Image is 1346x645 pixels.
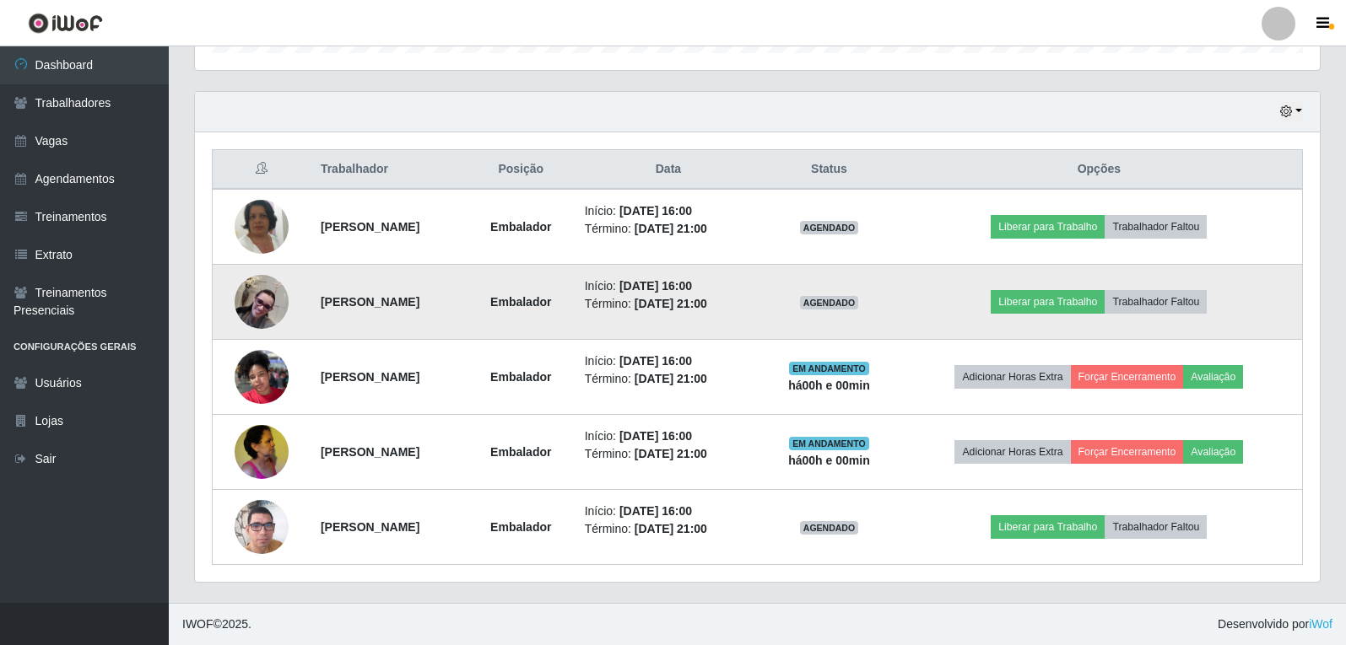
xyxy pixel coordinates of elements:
time: [DATE] 16:00 [619,504,692,518]
button: Trabalhador Faltou [1105,290,1207,314]
span: AGENDADO [800,221,859,234]
time: [DATE] 16:00 [619,354,692,368]
time: [DATE] 21:00 [635,222,707,235]
strong: [PERSON_NAME] [321,295,419,309]
time: [DATE] 16:00 [619,429,692,443]
strong: Embalador [490,220,551,234]
time: [DATE] 16:00 [619,204,692,218]
strong: Embalador [490,445,551,459]
th: Trabalhador [311,150,468,190]
button: Liberar para Trabalho [991,290,1105,314]
button: Adicionar Horas Extra [954,365,1070,389]
img: 1737916815457.jpeg [235,479,289,575]
span: AGENDADO [800,296,859,309]
span: EM ANDAMENTO [789,362,869,375]
li: Término: [585,370,753,388]
li: Início: [585,277,753,295]
button: Adicionar Horas Extra [954,440,1070,464]
img: 1676496034794.jpeg [235,179,289,275]
time: [DATE] 16:00 [619,279,692,293]
img: 1739839717367.jpeg [235,416,289,487]
strong: [PERSON_NAME] [321,445,419,459]
li: Término: [585,220,753,238]
img: 1732812097920.jpeg [235,275,289,329]
strong: [PERSON_NAME] [321,220,419,234]
li: Início: [585,202,753,220]
th: Data [575,150,763,190]
strong: [PERSON_NAME] [321,520,419,534]
strong: Embalador [490,295,551,309]
strong: há 00 h e 00 min [788,379,870,392]
strong: [PERSON_NAME] [321,370,419,384]
li: Início: [585,352,753,370]
span: EM ANDAMENTO [789,437,869,450]
time: [DATE] 21:00 [635,522,707,535]
th: Posição [468,150,575,190]
span: AGENDADO [800,521,859,535]
img: 1719358783577.jpeg [235,341,289,412]
img: CoreUI Logo [28,13,103,34]
strong: Embalador [490,370,551,384]
a: iWof [1309,617,1332,631]
span: Desenvolvido por [1218,615,1332,633]
time: [DATE] 21:00 [635,372,707,385]
button: Avaliação [1183,440,1243,464]
li: Início: [585,427,753,445]
th: Opções [896,150,1303,190]
strong: há 00 h e 00 min [788,454,870,467]
li: Término: [585,445,753,463]
time: [DATE] 21:00 [635,297,707,310]
strong: Embalador [490,520,551,534]
button: Forçar Encerramento [1071,440,1184,464]
button: Trabalhador Faltou [1105,515,1207,539]
span: © 2025 . [182,615,251,633]
li: Início: [585,503,753,520]
time: [DATE] 21:00 [635,447,707,460]
span: IWOF [182,617,214,631]
li: Término: [585,295,753,313]
button: Liberar para Trabalho [991,515,1105,539]
button: Avaliação [1183,365,1243,389]
button: Liberar para Trabalho [991,215,1105,239]
th: Status [762,150,895,190]
button: Forçar Encerramento [1071,365,1184,389]
button: Trabalhador Faltou [1105,215,1207,239]
li: Término: [585,520,753,538]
